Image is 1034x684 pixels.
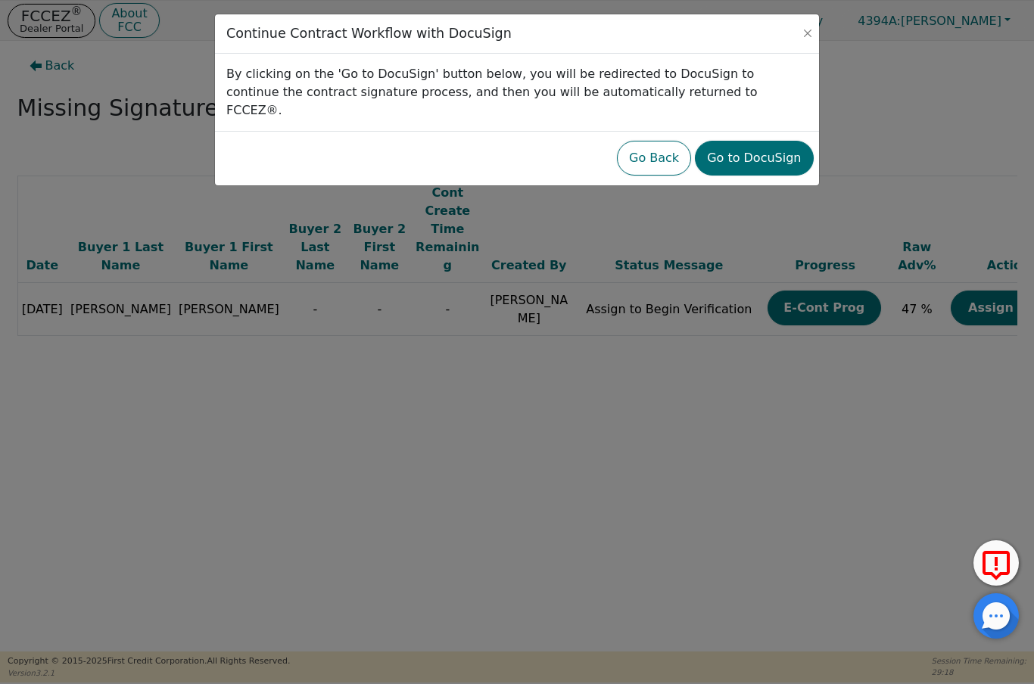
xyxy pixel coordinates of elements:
p: By clicking on the 'Go to DocuSign' button below, you will be redirected to DocuSign to continue ... [226,65,808,120]
button: Close [800,26,815,41]
button: Go Back [617,141,691,176]
h3: Continue Contract Workflow with DocuSign [226,26,512,42]
button: Report Error to FCC [973,540,1019,586]
button: Go to DocuSign [695,141,813,176]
